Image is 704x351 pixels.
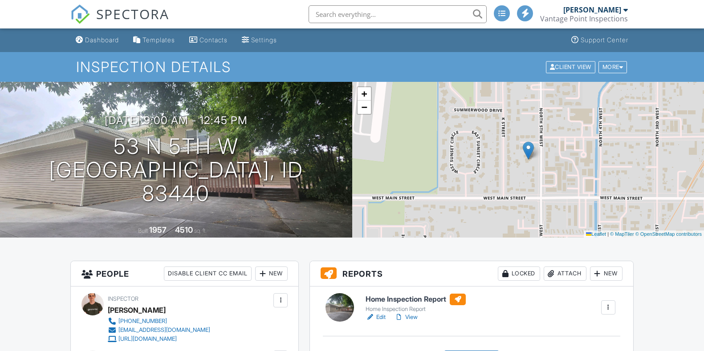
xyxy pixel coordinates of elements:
[498,266,540,281] div: Locked
[544,266,586,281] div: Attach
[105,114,248,126] h3: [DATE] 9:00 am - 12:45 pm
[149,225,167,234] div: 1957
[130,32,179,48] a: Templates
[85,36,119,44] div: Dashboard
[14,135,338,205] h1: 53 N 5th W [GEOGRAPHIC_DATA], ID 83440
[523,141,534,160] img: Marker
[108,317,210,326] a: [PHONE_NUMBER]
[138,227,148,234] span: Built
[358,101,371,114] a: Zoom out
[568,32,632,48] a: Support Center
[366,294,466,305] h6: Home Inspection Report
[118,335,177,343] div: [URL][DOMAIN_NAME]
[72,32,122,48] a: Dashboard
[142,36,175,44] div: Templates
[118,327,210,334] div: [EMAIL_ADDRESS][DOMAIN_NAME]
[251,36,277,44] div: Settings
[366,294,466,313] a: Home Inspection Report Home Inspection Report
[186,32,231,48] a: Contacts
[70,12,169,31] a: SPECTORA
[70,4,90,24] img: The Best Home Inspection Software - Spectora
[361,88,367,99] span: +
[395,313,418,322] a: View
[358,87,371,101] a: Zoom in
[96,4,169,23] span: SPECTORA
[108,335,210,343] a: [URL][DOMAIN_NAME]
[598,61,627,73] div: More
[607,231,609,237] span: |
[635,231,702,237] a: © OpenStreetMap contributors
[366,313,386,322] a: Edit
[563,5,621,14] div: [PERSON_NAME]
[164,266,252,281] div: Disable Client CC Email
[108,326,210,335] a: [EMAIL_ADDRESS][DOMAIN_NAME]
[366,306,466,313] div: Home Inspection Report
[590,266,623,281] div: New
[546,61,595,73] div: Client View
[238,32,281,48] a: Settings
[545,63,598,70] a: Client View
[586,231,606,237] a: Leaflet
[118,318,167,325] div: [PHONE_NUMBER]
[540,14,628,23] div: Vantage Point Inspections
[610,231,634,237] a: © MapTiler
[76,59,628,75] h1: Inspection Details
[581,36,628,44] div: Support Center
[199,36,228,44] div: Contacts
[255,266,288,281] div: New
[108,295,138,302] span: Inspector
[194,227,207,234] span: sq. ft.
[361,101,367,113] span: −
[309,5,487,23] input: Search everything...
[71,261,298,286] h3: People
[310,261,633,286] h3: Reports
[108,303,166,317] div: [PERSON_NAME]
[175,225,193,234] div: 4510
